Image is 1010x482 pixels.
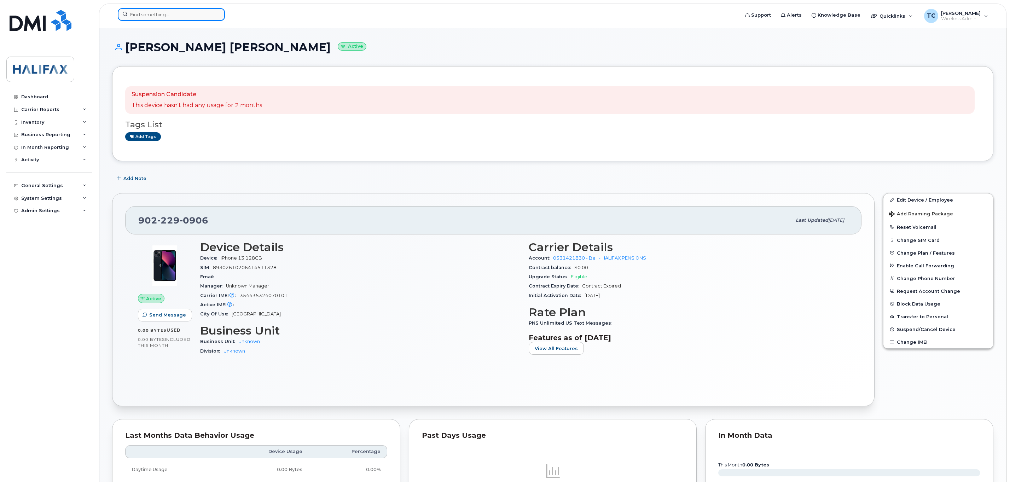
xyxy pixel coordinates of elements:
button: Enable Call Forwarding [883,259,993,272]
span: Upgrade Status [529,274,571,279]
span: Division [200,348,224,354]
span: Last updated [796,217,828,223]
span: 354435324070101 [240,293,288,298]
h3: Business Unit [200,324,520,337]
span: View All Features [535,345,578,352]
span: Carrier IMEI [200,293,240,298]
tspan: 0.00 Bytes [742,462,769,468]
button: Change Phone Number [883,272,993,285]
button: Reset Voicemail [883,221,993,233]
span: used [167,327,181,333]
button: View All Features [529,342,584,355]
span: — [217,274,222,279]
h3: Features as of [DATE] [529,333,849,342]
button: Transfer to Personal [883,310,993,323]
span: $0.00 [574,265,588,270]
button: Change SIM Card [883,234,993,246]
span: PNS Unlimited US Text Messages [529,320,615,326]
span: Active [146,295,161,302]
button: Send Message [138,309,192,321]
span: 0906 [180,215,208,226]
button: Add Roaming Package [883,206,993,221]
h3: Tags List [125,120,980,129]
span: Active IMEI [200,302,238,307]
span: Contract Expiry Date [529,283,582,289]
td: 0.00 Bytes [221,458,308,481]
img: image20231002-3703462-1ig824h.jpeg [144,244,186,287]
a: 0531421830 - Bell - HALIFAX PENSIONS [553,255,646,261]
span: iPhone 13 128GB [221,255,262,261]
a: Unknown [224,348,245,354]
button: Suspend/Cancel Device [883,323,993,336]
button: Change IMEI [883,336,993,348]
span: 89302610206414511328 [213,265,277,270]
iframe: Messenger Launcher [979,451,1005,477]
span: Manager [200,283,226,289]
span: [DATE] [585,293,600,298]
span: 0.00 Bytes [138,328,167,333]
button: Add Note [112,172,152,185]
span: Enable Call Forwarding [897,263,954,268]
th: Percentage [309,445,387,458]
text: this month [718,462,769,468]
th: Device Usage [221,445,308,458]
span: Change Plan / Features [897,250,955,255]
h3: Device Details [200,241,520,254]
span: 229 [157,215,180,226]
span: Add Roaming Package [889,211,953,218]
td: 0.00% [309,458,387,481]
span: Initial Activation Date [529,293,585,298]
a: Edit Device / Employee [883,193,993,206]
span: Unknown Manager [226,283,269,289]
span: Add Note [123,175,146,182]
button: Change Plan / Features [883,246,993,259]
h3: Rate Plan [529,306,849,319]
span: included this month [138,337,191,348]
span: City Of Use [200,311,232,317]
span: SIM [200,265,213,270]
a: Unknown [238,339,260,344]
span: Contract Expired [582,283,621,289]
span: 902 [138,215,208,226]
span: Contract balance [529,265,574,270]
h1: [PERSON_NAME] [PERSON_NAME] [112,41,993,53]
h3: Carrier Details [529,241,849,254]
p: This device hasn't had any usage for 2 months [132,101,262,110]
div: Last Months Data Behavior Usage [125,432,387,439]
span: Eligible [571,274,587,279]
button: Block Data Usage [883,297,993,310]
a: Add tags [125,132,161,141]
span: — [238,302,242,307]
span: Email [200,274,217,279]
small: Active [338,42,366,51]
td: Daytime Usage [125,458,221,481]
span: [DATE] [828,217,844,223]
p: Suspension Candidate [132,91,262,99]
span: Account [529,255,553,261]
span: Device [200,255,221,261]
span: Suspend/Cancel Device [897,327,956,332]
button: Request Account Change [883,285,993,297]
div: In Month Data [718,432,980,439]
div: Past Days Usage [422,432,684,439]
span: Send Message [149,312,186,318]
span: [GEOGRAPHIC_DATA] [232,311,281,317]
span: 0.00 Bytes [138,337,165,342]
span: Business Unit [200,339,238,344]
